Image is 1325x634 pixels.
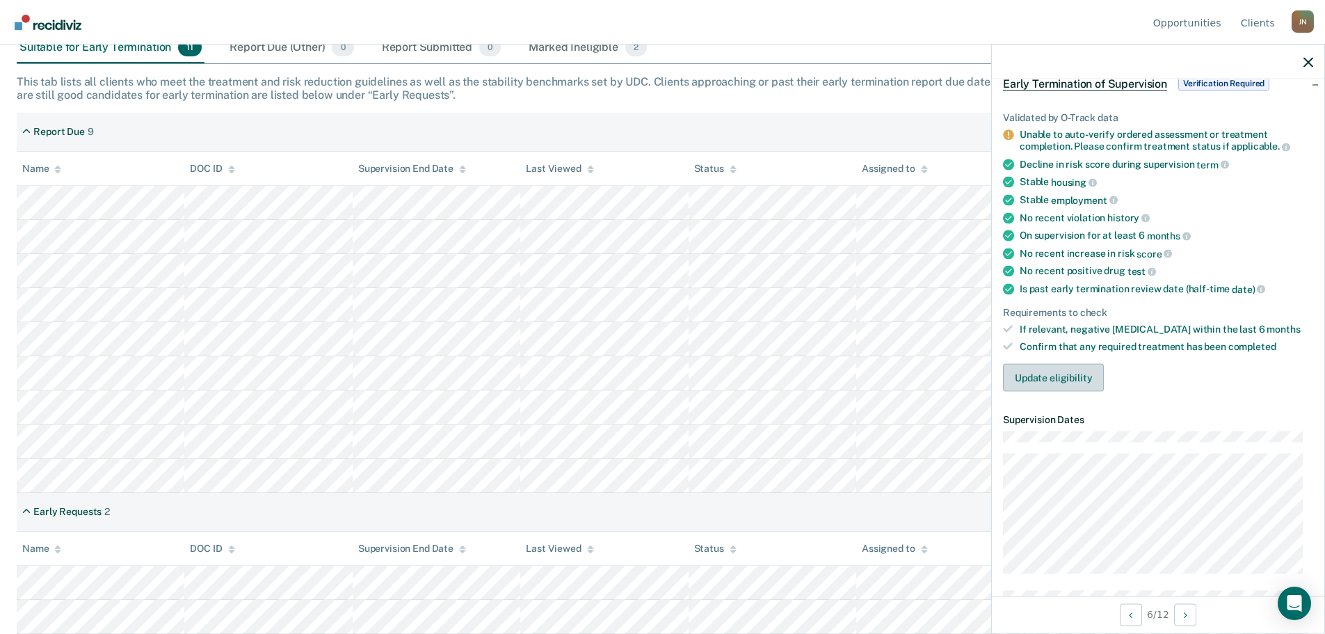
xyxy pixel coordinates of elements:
[1178,77,1269,90] span: Verification Required
[1278,587,1311,620] div: Open Intercom Messenger
[625,38,647,56] span: 2
[1137,248,1172,259] span: score
[1147,230,1191,241] span: months
[1051,177,1097,188] span: housing
[17,33,204,63] div: Suitable for Early Termination
[694,163,737,175] div: Status
[1020,247,1313,260] div: No recent increase in risk
[1020,341,1313,353] div: Confirm that any required treatment has been
[358,543,466,555] div: Supervision End Date
[1120,603,1142,626] button: Previous Opportunity
[379,33,504,63] div: Report Submitted
[992,596,1324,633] div: 6 / 12
[1020,158,1313,171] div: Decline in risk score during supervision
[1174,603,1196,626] button: Next Opportunity
[526,33,650,63] div: Marked Ineligible
[1228,341,1276,352] span: completed
[1003,77,1167,90] span: Early Termination of Supervision
[1292,10,1314,33] button: Profile dropdown button
[178,38,202,56] span: 11
[22,163,61,175] div: Name
[1127,266,1156,277] span: test
[190,163,234,175] div: DOC ID
[526,163,593,175] div: Last Viewed
[1003,413,1313,425] dt: Supervision Dates
[1020,212,1313,224] div: No recent violation
[1196,159,1228,170] span: term
[33,126,85,138] div: Report Due
[1020,324,1313,335] div: If relevant, negative [MEDICAL_DATA] within the last 6
[15,15,81,30] img: Recidiviz
[227,33,356,63] div: Report Due (Other)
[88,126,94,138] div: 9
[1003,111,1313,123] div: Validated by O-Track data
[1020,129,1313,152] div: Unable to auto-verify ordered assessment or treatment completion. Please confirm treatment status...
[1020,193,1313,206] div: Stable
[17,75,1308,102] div: This tab lists all clients who meet the treatment and risk reduction guidelines as well as the st...
[526,543,593,555] div: Last Viewed
[1003,363,1104,391] button: Update eligibility
[190,543,234,555] div: DOC ID
[1107,212,1150,223] span: history
[694,543,737,555] div: Status
[1020,230,1313,242] div: On supervision for at least 6
[332,38,353,56] span: 0
[862,163,927,175] div: Assigned to
[1003,306,1313,318] div: Requirements to check
[862,543,927,555] div: Assigned to
[1292,10,1314,33] div: J N
[479,38,501,56] span: 0
[1232,283,1265,294] span: date)
[1020,176,1313,189] div: Stable
[1020,265,1313,278] div: No recent positive drug
[1051,194,1117,205] span: employment
[1267,324,1300,335] span: months
[992,61,1324,106] div: Early Termination of SupervisionVerification Required
[1020,283,1313,295] div: Is past early termination review date (half-time
[22,543,61,555] div: Name
[358,163,466,175] div: Supervision End Date
[33,506,102,518] div: Early Requests
[104,506,110,518] div: 2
